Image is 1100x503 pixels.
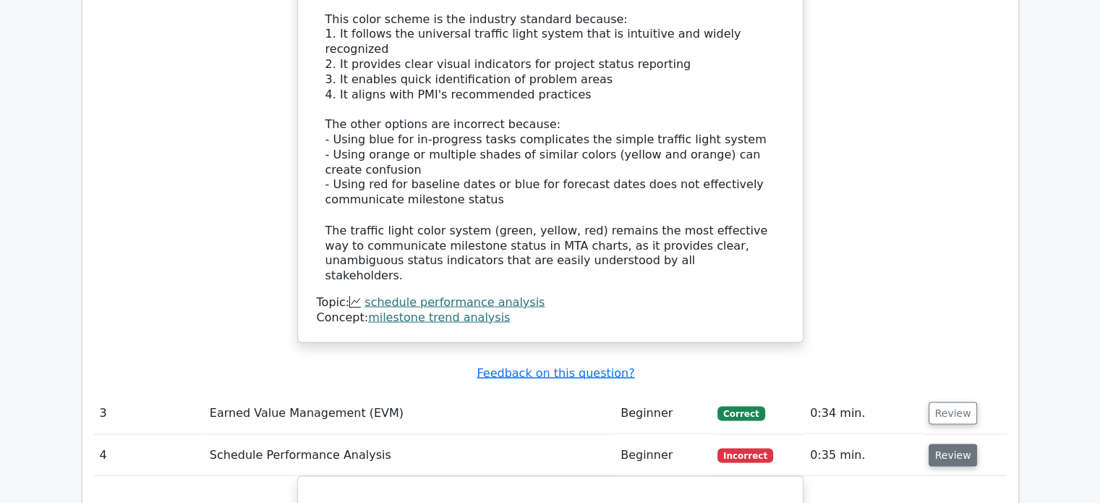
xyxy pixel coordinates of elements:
td: Earned Value Management (EVM) [204,392,615,434]
td: 3 [94,392,204,434]
div: Topic: [317,295,784,310]
td: Beginner [615,434,712,475]
a: schedule performance analysis [364,295,545,308]
button: Review [929,444,978,466]
a: Feedback on this question? [477,365,634,379]
a: milestone trend analysis [368,310,510,324]
td: Schedule Performance Analysis [204,434,615,475]
td: 4 [94,434,204,475]
td: 0:35 min. [804,434,922,475]
td: 0:34 min. [804,392,922,434]
span: Correct [717,406,764,420]
button: Review [929,402,978,424]
div: Concept: [317,310,784,325]
td: Beginner [615,392,712,434]
span: Incorrect [717,448,773,462]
